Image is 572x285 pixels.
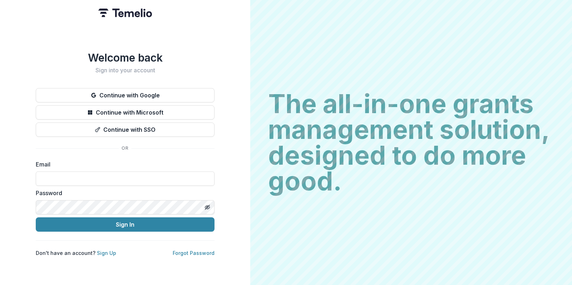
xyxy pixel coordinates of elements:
button: Sign In [36,217,214,232]
button: Continue with SSO [36,122,214,137]
label: Email [36,160,210,169]
p: Don't have an account? [36,249,116,257]
button: Toggle password visibility [202,202,213,213]
img: Temelio [98,9,152,17]
a: Forgot Password [173,250,214,256]
button: Continue with Microsoft [36,105,214,120]
button: Continue with Google [36,88,214,102]
h1: Welcome back [36,51,214,64]
h2: Sign into your account [36,67,214,74]
label: Password [36,189,210,197]
a: Sign Up [97,250,116,256]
